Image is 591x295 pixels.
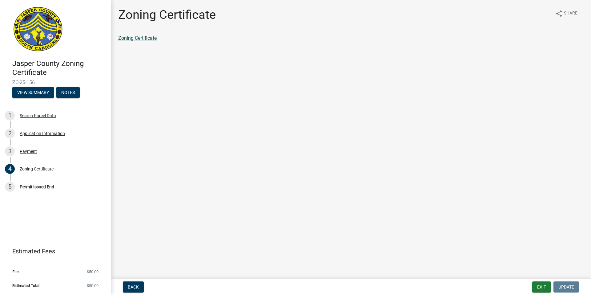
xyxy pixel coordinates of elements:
[12,59,106,77] h4: Jasper County Zoning Certificate
[5,164,15,174] div: 4
[12,87,54,98] button: View Summary
[20,131,65,136] div: Application Information
[5,146,15,156] div: 3
[56,87,80,98] button: Notes
[564,10,577,17] span: Share
[555,10,563,17] i: share
[128,285,139,289] span: Back
[56,90,80,95] wm-modal-confirm: Notes
[20,113,56,118] div: Search Parcel Data
[123,281,144,293] button: Back
[532,281,551,293] button: Exit
[558,285,574,289] span: Update
[12,90,54,95] wm-modal-confirm: Summary
[5,182,15,192] div: 5
[550,7,582,19] button: shareShare
[118,35,157,41] a: Zoning Certificate
[20,167,54,171] div: Zoning Certificate
[87,270,98,274] span: $50.00
[20,185,54,189] div: Permit Issued End
[20,149,37,154] div: Payment
[5,129,15,138] div: 2
[12,80,98,85] span: ZC-25-156
[5,245,101,257] a: Estimated Fees
[12,6,64,53] img: Jasper County, South Carolina
[118,7,216,22] h1: Zoning Certificate
[12,284,39,288] span: Estimated Total
[12,270,20,274] span: Fee:
[87,284,98,288] span: $50.00
[553,281,579,293] button: Update
[5,111,15,121] div: 1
